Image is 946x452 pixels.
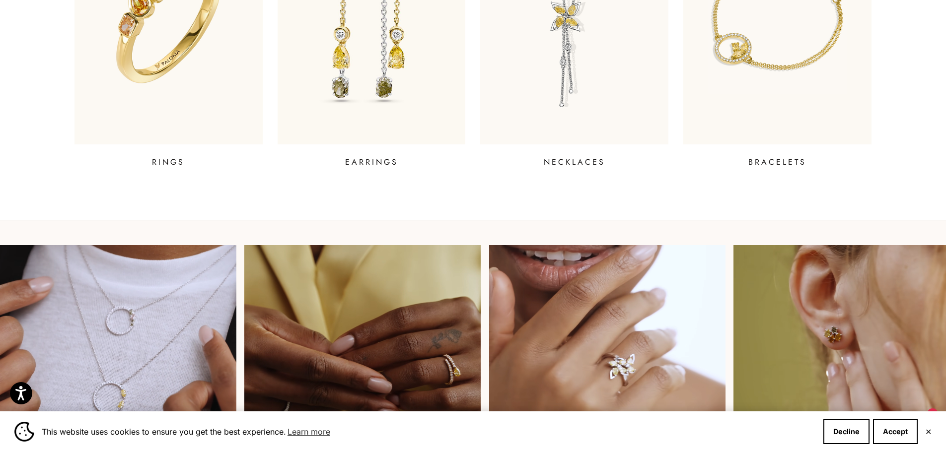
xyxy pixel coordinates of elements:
button: Accept [873,419,918,444]
p: BRACELETS [748,156,806,168]
p: EARRINGS [345,156,398,168]
p: NECKLACES [544,156,605,168]
button: Decline [823,419,870,444]
img: Cookie banner [14,422,34,442]
button: Close [925,429,932,435]
span: This website uses cookies to ensure you get the best experience. [42,424,815,439]
a: Learn more [286,424,332,439]
p: RINGS [152,156,185,168]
